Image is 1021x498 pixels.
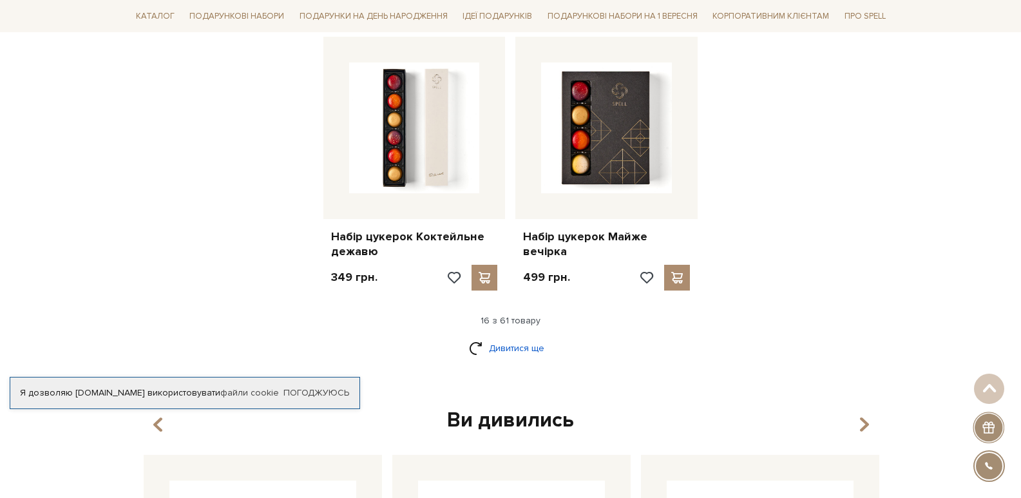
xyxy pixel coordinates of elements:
a: Корпоративним клієнтам [707,5,834,27]
a: Дивитися ще [469,337,553,359]
a: Про Spell [839,6,891,26]
a: файли cookie [220,387,279,398]
div: Ви дивились [138,407,883,434]
a: Набір цукерок Коктейльне дежавю [331,229,498,260]
a: Набір цукерок Майже вечірка [523,229,690,260]
a: Погоджуюсь [283,387,349,399]
p: 349 грн. [331,270,377,285]
p: 499 грн. [523,270,570,285]
a: Подарункові набори [184,6,289,26]
div: 16 з 61 товару [126,315,896,327]
a: Ідеї подарунків [457,6,537,26]
a: Подарунки на День народження [294,6,453,26]
a: Каталог [131,6,180,26]
a: Подарункові набори на 1 Вересня [542,5,703,27]
div: Я дозволяю [DOMAIN_NAME] використовувати [10,387,359,399]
